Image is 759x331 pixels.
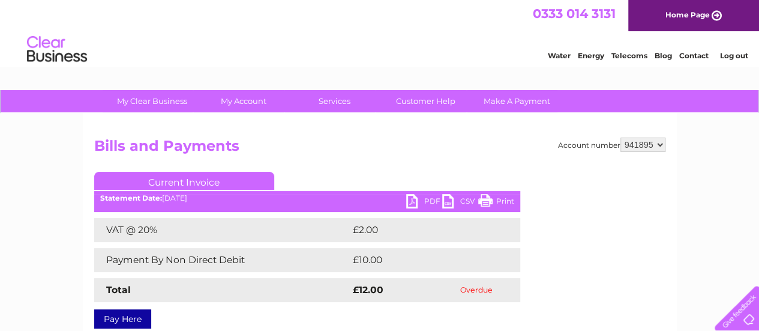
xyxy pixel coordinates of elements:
[578,51,604,60] a: Energy
[350,248,496,272] td: £10.00
[350,218,493,242] td: £2.00
[353,284,383,296] strong: £12.00
[103,90,202,112] a: My Clear Business
[194,90,293,112] a: My Account
[548,51,571,60] a: Water
[719,51,748,60] a: Log out
[442,194,478,211] a: CSV
[558,138,665,152] div: Account number
[94,309,151,329] a: Pay Here
[611,51,647,60] a: Telecoms
[94,138,665,160] h2: Bills and Payments
[94,218,350,242] td: VAT @ 20%
[655,51,672,60] a: Blog
[94,248,350,272] td: Payment By Non Direct Debit
[94,172,274,190] a: Current Invoice
[406,194,442,211] a: PDF
[533,6,616,21] a: 0333 014 3131
[285,90,384,112] a: Services
[433,278,520,302] td: Overdue
[97,7,664,58] div: Clear Business is a trading name of Verastar Limited (registered in [GEOGRAPHIC_DATA] No. 3667643...
[94,194,520,202] div: [DATE]
[467,90,566,112] a: Make A Payment
[106,284,131,296] strong: Total
[679,51,709,60] a: Contact
[100,193,162,202] b: Statement Date:
[376,90,475,112] a: Customer Help
[26,31,88,68] img: logo.png
[478,194,514,211] a: Print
